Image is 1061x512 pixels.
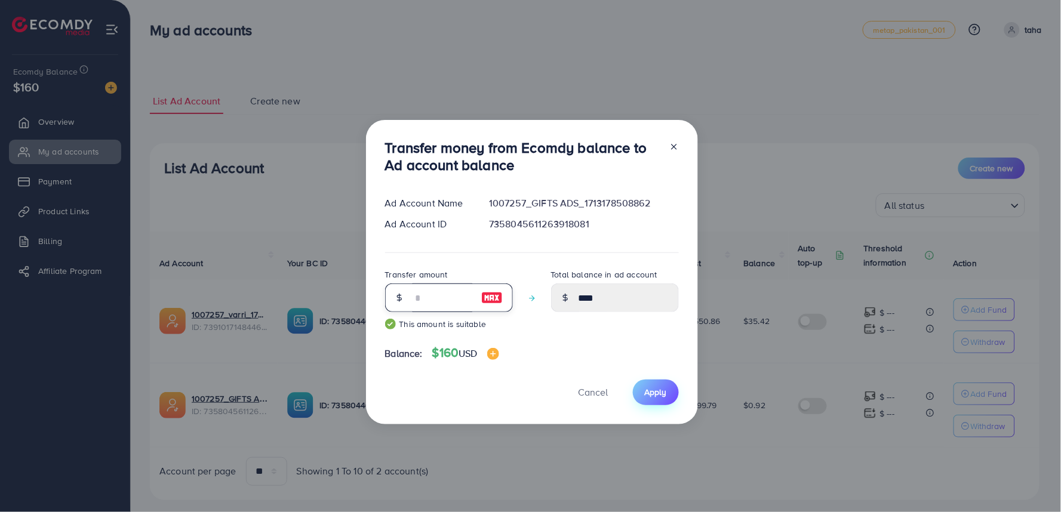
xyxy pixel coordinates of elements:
iframe: Chat [1010,458,1052,503]
span: Balance: [385,347,423,360]
span: USD [459,347,477,360]
label: Total balance in ad account [551,269,657,280]
div: Ad Account ID [376,217,480,231]
label: Transfer amount [385,269,448,280]
h4: $160 [432,346,499,360]
img: image [487,348,499,360]
small: This amount is suitable [385,318,513,330]
div: 7358045611263918081 [479,217,688,231]
div: 1007257_GIFTS ADS_1713178508862 [479,196,688,210]
h3: Transfer money from Ecomdy balance to Ad account balance [385,139,660,174]
span: Cancel [579,385,608,399]
div: Ad Account Name [376,196,480,210]
img: guide [385,319,396,329]
button: Apply [633,380,679,405]
span: Apply [645,386,667,398]
button: Cancel [564,380,623,405]
img: image [481,291,503,305]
